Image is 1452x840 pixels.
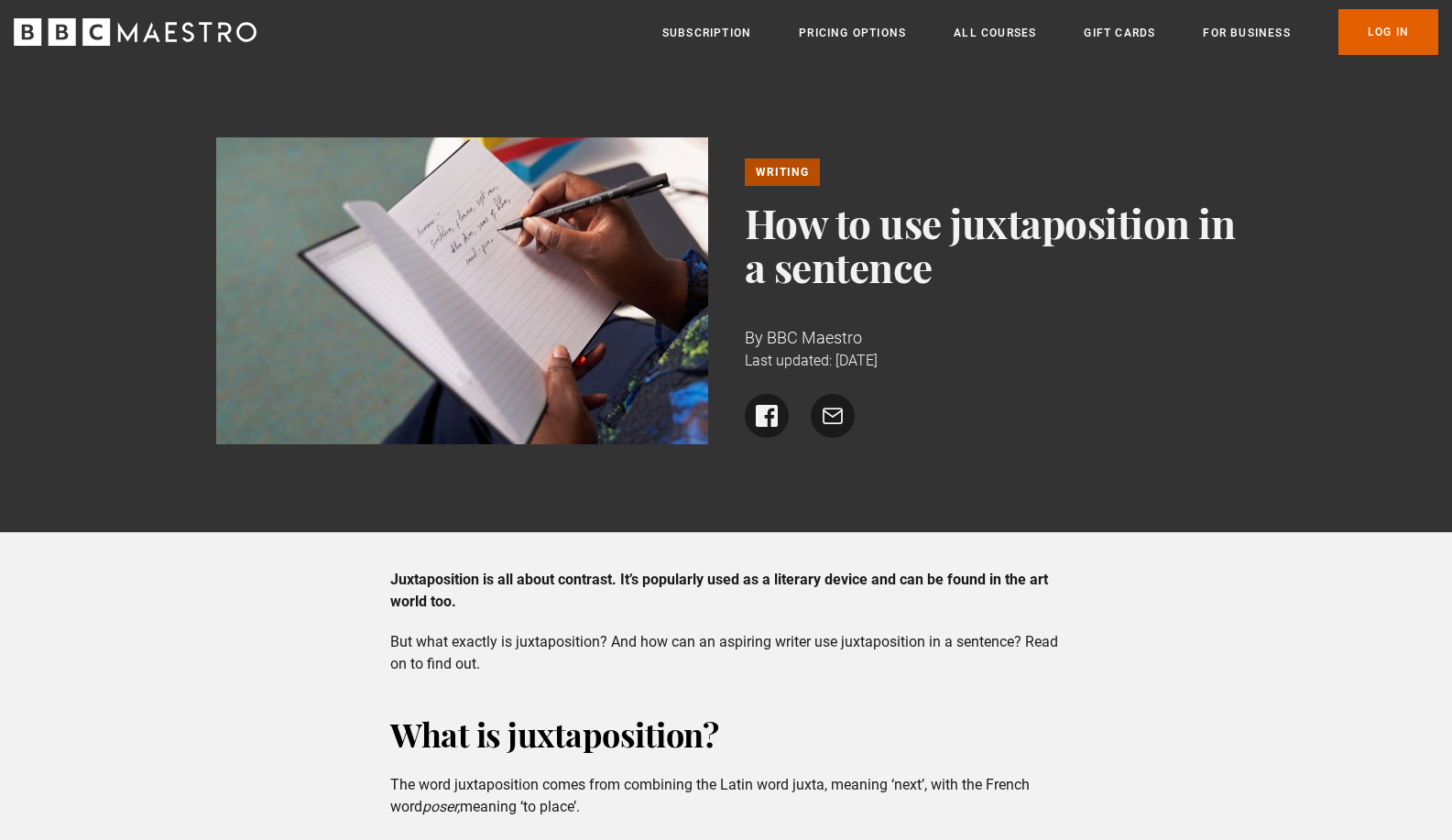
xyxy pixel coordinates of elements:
a: For business [1203,24,1290,42]
nav: Primary [662,9,1438,55]
a: All Courses [954,24,1036,42]
em: poser, [422,798,460,815]
a: Writing [745,158,820,186]
h2: What is juxtaposition? [390,712,1062,756]
span: BBC Maestro [767,328,862,347]
a: Gift Cards [1084,24,1155,42]
svg: BBC Maestro [14,18,257,46]
h1: How to use juxtaposition in a sentence [745,201,1237,289]
img: Malorie Blackman writing [216,137,708,444]
p: But what exactly is juxtaposition? And how can an aspiring writer use juxtaposition in a sentence... [390,631,1062,675]
time: Last updated: [DATE] [745,352,878,369]
a: Subscription [662,24,751,42]
span: By [745,328,763,347]
a: Log In [1338,9,1438,55]
a: Pricing Options [799,24,906,42]
strong: Juxtaposition is all about contrast. It’s popularly used as a literary device and can be found in... [390,571,1048,610]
